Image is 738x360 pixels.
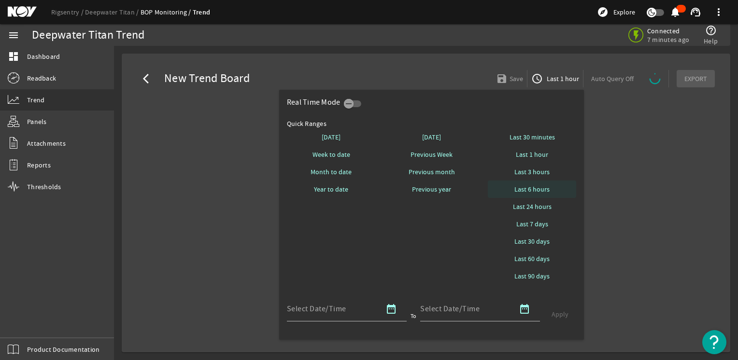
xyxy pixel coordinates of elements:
[420,303,507,315] input: Select Date/Time
[514,167,550,177] span: Last 3 hours
[488,233,577,250] button: Last 30 days
[411,311,417,321] div: To
[287,119,577,128] div: Quick Ranges
[411,150,453,159] span: Previous Week
[287,146,376,163] button: Week to date
[314,184,348,194] span: Year to date
[488,250,577,267] button: Last 60 days
[488,215,577,233] button: Last 7 days
[387,180,476,198] button: Previous year
[287,180,376,198] button: Year to date
[488,180,577,198] button: Last 6 hours
[516,150,548,159] span: Last 1 hour
[422,132,441,142] span: [DATE]
[387,128,476,146] button: [DATE]
[409,167,455,177] span: Previous month
[287,97,344,107] div: Real Time Mode
[412,184,451,194] span: Previous year
[385,303,397,315] mat-icon: date_range
[514,271,550,281] span: Last 90 days
[513,202,552,211] span: Last 24 hours
[516,219,548,229] span: Last 7 days
[322,132,341,142] span: [DATE]
[311,167,352,177] span: Month to date
[514,254,550,263] span: Last 60 days
[488,146,577,163] button: Last 1 hour
[514,184,550,194] span: Last 6 hours
[488,163,577,180] button: Last 3 hours
[510,132,555,142] span: Last 30 minutes
[387,146,476,163] button: Previous Week
[312,150,350,159] span: Week to date
[488,128,577,146] button: Last 30 minutes
[287,163,376,180] button: Month to date
[514,236,550,246] span: Last 30 days
[488,198,577,215] button: Last 24 hours
[287,128,376,146] button: [DATE]
[519,303,530,315] mat-icon: date_range
[287,303,374,315] input: Select Date/Time
[387,163,476,180] button: Previous month
[702,330,726,354] button: Open Resource Center
[488,267,577,285] button: Last 90 days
